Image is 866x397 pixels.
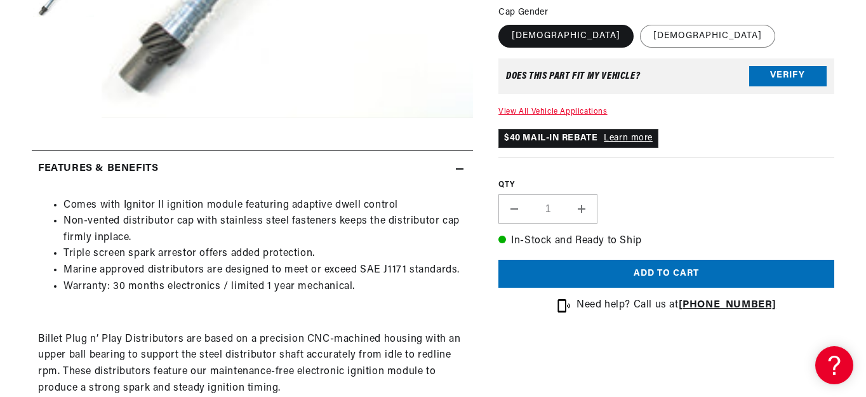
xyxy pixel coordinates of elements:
p: In-Stock and Ready to Ship [498,233,834,250]
li: Marine approved distributors are designed to meet or exceed SAE J1171 standards. [63,262,467,279]
li: Triple screen spark arrestor offers added protection. [63,246,467,262]
label: [DEMOGRAPHIC_DATA] [498,25,634,48]
button: Add to cart [498,260,834,288]
a: Learn more [604,134,653,144]
li: Non-vented distributor cap with stainless steel fasteners keeps the distributor cap firmly inplace. [63,213,467,246]
label: QTY [498,180,834,191]
p: Billet Plug n’ Play Distributors are based on a precision CNC-machined housing with an upper ball... [38,332,467,396]
p: Need help? Call us at [576,298,776,314]
p: $40 MAIL-IN REBATE [498,130,658,149]
legend: Cap Gender [498,6,549,19]
a: [PHONE_NUMBER] [679,300,776,311]
a: View All Vehicle Applications [498,108,607,116]
li: Comes with Ignitor II ignition module featuring adaptive dwell control [63,198,467,214]
h2: Features & Benefits [38,161,158,177]
div: Does This part fit My vehicle? [506,71,640,81]
li: Warranty: 30 months electronics / limited 1 year mechanical. [63,279,467,295]
label: [DEMOGRAPHIC_DATA] [640,25,775,48]
summary: Features & Benefits [32,151,473,187]
button: Verify [749,66,827,86]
